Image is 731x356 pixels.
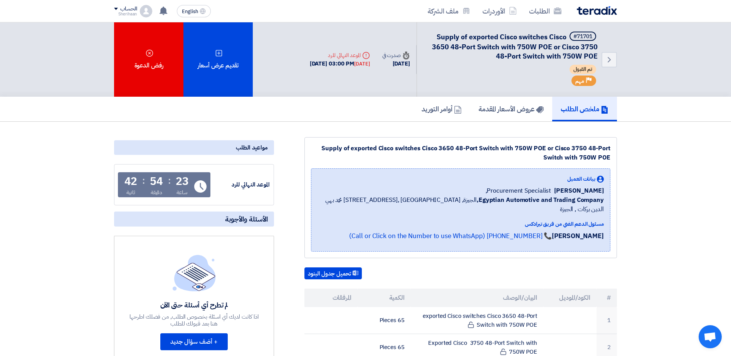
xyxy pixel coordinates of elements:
[432,32,598,61] span: Supply of exported Cisco switches Cisco 3650 48-Port Switch with 750W POE or Cisco 3750 48-Port S...
[422,104,462,113] h5: أوامر التوريد
[349,231,552,241] a: 📞 [PHONE_NUMBER] (Call or Click on the Number to use WhatsApp)
[567,175,595,183] span: بيانات العميل
[382,59,410,68] div: [DATE]
[413,97,470,121] a: أوامر التوريد
[168,174,171,188] div: :
[126,188,135,196] div: ثانية
[150,176,163,187] div: 54
[577,6,617,15] img: Teradix logo
[129,301,260,309] div: لم تطرح أي أسئلة حتى الآن
[140,5,152,17] img: profile_test.png
[479,104,544,113] h5: عروض الأسعار المقدمة
[114,140,274,155] div: مواعيد الطلب
[477,195,604,205] b: Egyptian Automotive and Trading Company,
[570,65,596,74] span: تم القبول
[411,307,544,334] td: exported Cisco switches Cisco 3650 48-Port Switch with 750W POE
[476,2,523,20] a: الأوردرات
[699,325,722,348] div: Open chat
[120,6,137,12] div: الحساب
[142,174,145,188] div: :
[382,51,410,59] div: صدرت في
[176,176,189,187] div: 23
[173,255,216,291] img: empty_state_list.svg
[358,289,411,307] th: الكمية
[114,22,183,97] div: رفض الدعوة
[318,195,604,214] span: الجيزة, [GEOGRAPHIC_DATA] ,[STREET_ADDRESS] محمد بهي الدين بركات , الجيزة
[486,186,551,195] span: Procurement Specialist,
[561,104,608,113] h5: ملخص الطلب
[573,34,592,39] div: #71701
[183,22,253,97] div: تقديم عرض أسعار
[318,220,604,228] div: مسئول الدعم الفني من فريق تيرادكس
[160,333,228,350] button: + أضف سؤال جديد
[304,289,358,307] th: المرفقات
[212,180,270,189] div: الموعد النهائي للرد
[358,307,411,334] td: 65 Pieces
[176,188,188,196] div: ساعة
[304,267,362,280] button: تحميل جدول البنود
[470,97,552,121] a: عروض الأسعار المقدمة
[124,176,138,187] div: 42
[523,2,568,20] a: الطلبات
[310,59,370,68] div: [DATE] 03:00 PM
[422,2,476,20] a: ملف الشركة
[311,144,610,162] div: Supply of exported Cisco switches Cisco 3650 48-Port Switch with 750W POE or Cisco 3750 48-Port S...
[151,188,163,196] div: دقيقة
[225,215,268,223] span: الأسئلة والأجوبة
[177,5,211,17] button: English
[182,9,198,14] span: English
[129,313,260,327] div: اذا كانت لديك أي اسئلة بخصوص الطلب, من فضلك اطرحها هنا بعد قبولك للطلب
[543,289,597,307] th: الكود/الموديل
[354,60,370,68] div: [DATE]
[552,231,604,241] strong: [PERSON_NAME]
[554,186,604,195] span: [PERSON_NAME]
[597,289,617,307] th: #
[575,77,584,85] span: مهم
[552,97,617,121] a: ملخص الطلب
[411,289,544,307] th: البيان/الوصف
[426,32,598,61] h5: Supply of exported Cisco switches Cisco 3650 48-Port Switch with 750W POE or Cisco 3750 48-Port S...
[310,51,370,59] div: الموعد النهائي للرد
[597,307,617,334] td: 1
[114,12,137,16] div: Sherihaan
